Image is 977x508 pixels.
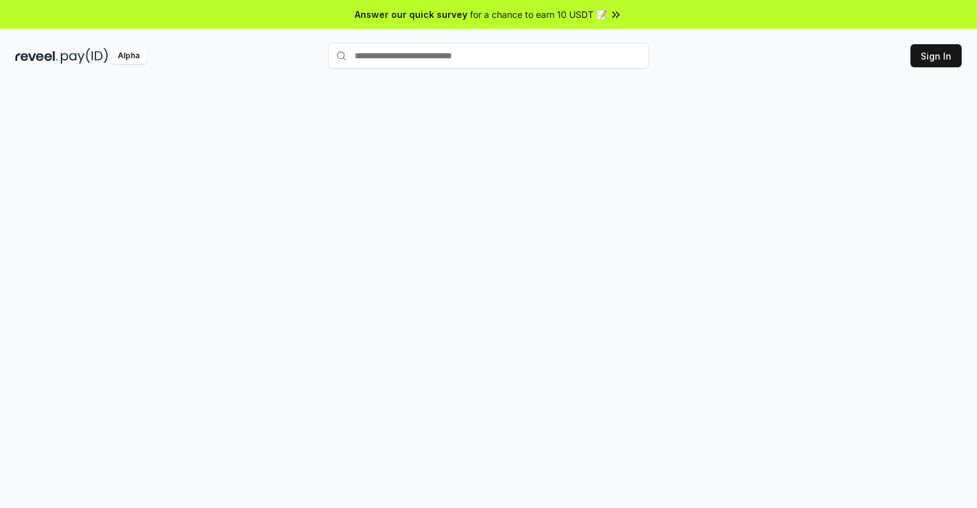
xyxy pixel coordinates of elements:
[61,48,108,64] img: pay_id
[15,48,58,64] img: reveel_dark
[355,8,467,21] span: Answer our quick survey
[111,48,147,64] div: Alpha
[910,44,962,67] button: Sign In
[470,8,607,21] span: for a chance to earn 10 USDT 📝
